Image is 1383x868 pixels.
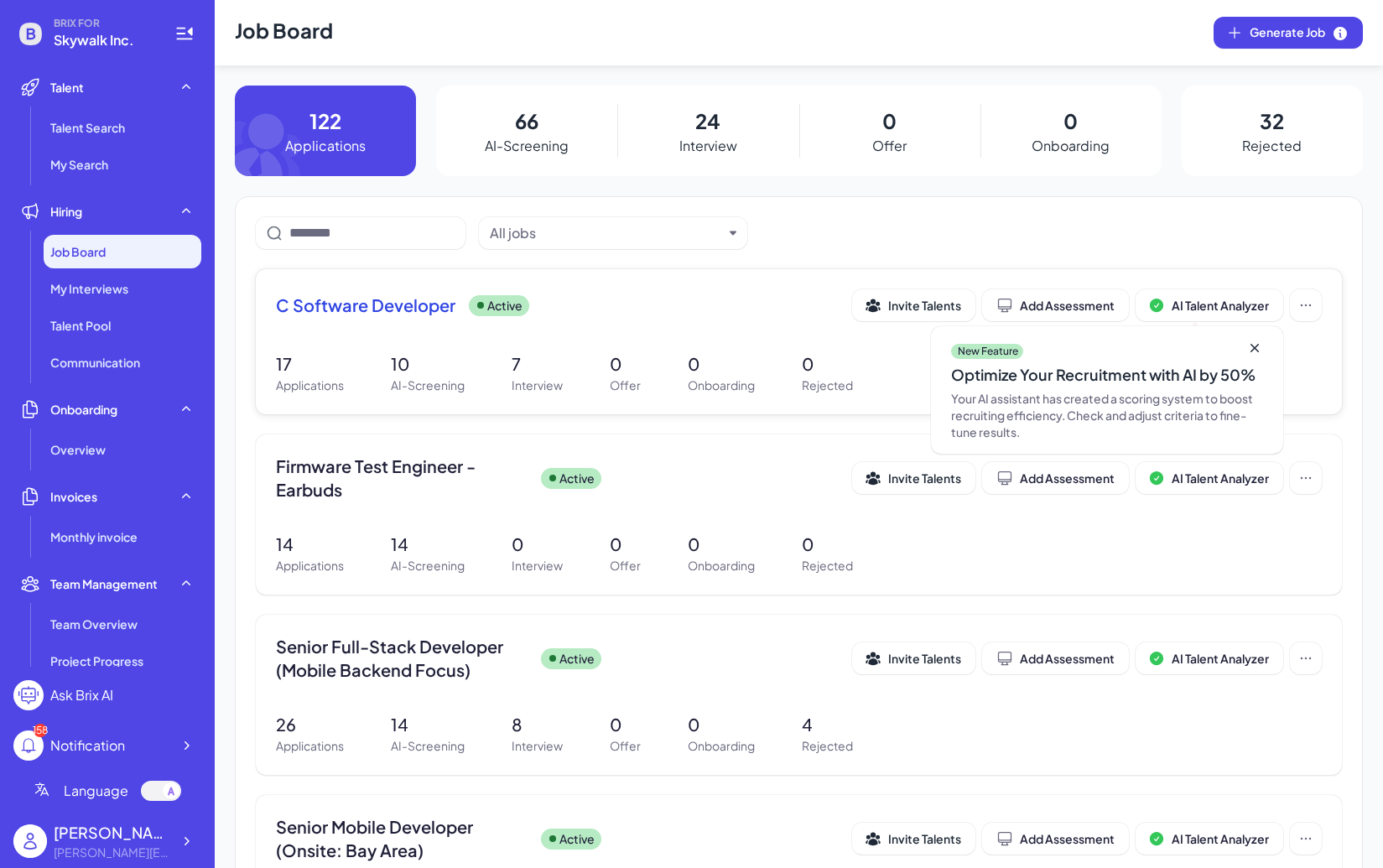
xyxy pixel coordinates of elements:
[50,528,138,545] span: Monthly invoice
[888,831,961,846] span: Invite Talents
[512,712,563,737] p: 8
[512,737,563,755] p: Interview
[610,712,641,737] p: 0
[982,289,1129,321] button: Add Assessment
[276,294,455,317] span: C Software Developer
[802,557,853,574] p: Rejected
[1136,462,1283,494] button: AI Talent Analyzer
[982,462,1129,494] button: Add Assessment
[852,462,975,494] button: Invite Talents
[391,351,465,377] p: 10
[688,712,755,737] p: 0
[512,557,563,574] p: Interview
[1172,298,1269,313] span: AI Talent Analyzer
[1214,17,1363,49] button: Generate Job
[50,243,106,260] span: Job Board
[1136,289,1283,321] button: AI Talent Analyzer
[951,390,1263,440] div: Your AI assistant has created a scoring system to boost recruiting efficiency. Check and adjust c...
[872,136,907,156] p: Offer
[54,17,154,30] span: BRIX FOR
[996,470,1115,486] div: Add Assessment
[610,532,641,557] p: 0
[485,136,569,156] p: AI-Screening
[982,642,1129,674] button: Add Assessment
[50,203,82,220] span: Hiring
[391,712,465,737] p: 14
[610,351,641,377] p: 0
[391,377,465,394] p: AI-Screening
[515,106,538,136] p: 66
[391,557,465,574] p: AI-Screening
[610,557,641,574] p: Offer
[1063,106,1078,136] p: 0
[13,824,47,858] img: user_logo.png
[512,351,563,377] p: 7
[1172,831,1269,846] span: AI Talent Analyzer
[391,532,465,557] p: 14
[852,823,975,855] button: Invite Talents
[276,377,344,394] p: Applications
[391,737,465,755] p: AI-Screening
[802,532,853,557] p: 0
[512,377,563,394] p: Interview
[50,156,108,173] span: My Search
[1172,651,1269,666] span: AI Talent Analyzer
[50,317,111,334] span: Talent Pool
[54,844,171,861] div: jackie@skywalk.ai
[1260,106,1284,136] p: 32
[610,737,641,755] p: Offer
[54,821,171,844] div: Jackie
[276,737,344,755] p: Applications
[50,488,97,505] span: Invoices
[852,642,975,674] button: Invite Talents
[50,280,128,297] span: My Interviews
[1250,23,1349,42] span: Generate Job
[50,354,140,371] span: Communication
[852,289,975,321] button: Invite Talents
[490,223,536,243] div: All jobs
[559,650,595,668] p: Active
[982,823,1129,855] button: Add Assessment
[1032,136,1110,156] p: Onboarding
[688,377,755,394] p: Onboarding
[802,712,853,737] p: 4
[1136,642,1283,674] button: AI Talent Analyzer
[802,351,853,377] p: 0
[559,470,595,487] p: Active
[996,297,1115,314] div: Add Assessment
[688,737,755,755] p: Onboarding
[802,377,853,394] p: Rejected
[276,557,344,574] p: Applications
[888,651,961,666] span: Invite Talents
[50,441,106,458] span: Overview
[276,635,528,682] span: Senior Full-Stack Developer (Mobile Backend Focus)
[951,363,1263,387] div: Optimize Your Recruitment with AI by 50%
[1136,823,1283,855] button: AI Talent Analyzer
[50,79,84,96] span: Talent
[50,652,143,669] span: Project Progress
[34,724,47,737] div: 158
[688,532,755,557] p: 0
[688,351,755,377] p: 0
[54,30,154,50] span: Skywalk Inc.
[487,297,523,314] p: Active
[610,377,641,394] p: Offer
[996,650,1115,667] div: Add Assessment
[64,781,128,801] span: Language
[996,830,1115,847] div: Add Assessment
[802,737,853,755] p: Rejected
[1172,470,1269,486] span: AI Talent Analyzer
[958,345,1018,358] p: New Feature
[1242,136,1302,156] p: Rejected
[50,616,138,632] span: Team Overview
[276,455,528,502] span: Firmware Test Engineer - Earbuds
[276,532,344,557] p: 14
[490,223,723,243] button: All jobs
[50,685,113,705] div: Ask Brix AI
[50,735,125,756] div: Notification
[276,712,344,737] p: 26
[695,106,720,136] p: 24
[888,470,961,486] span: Invite Talents
[688,557,755,574] p: Onboarding
[559,830,595,848] p: Active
